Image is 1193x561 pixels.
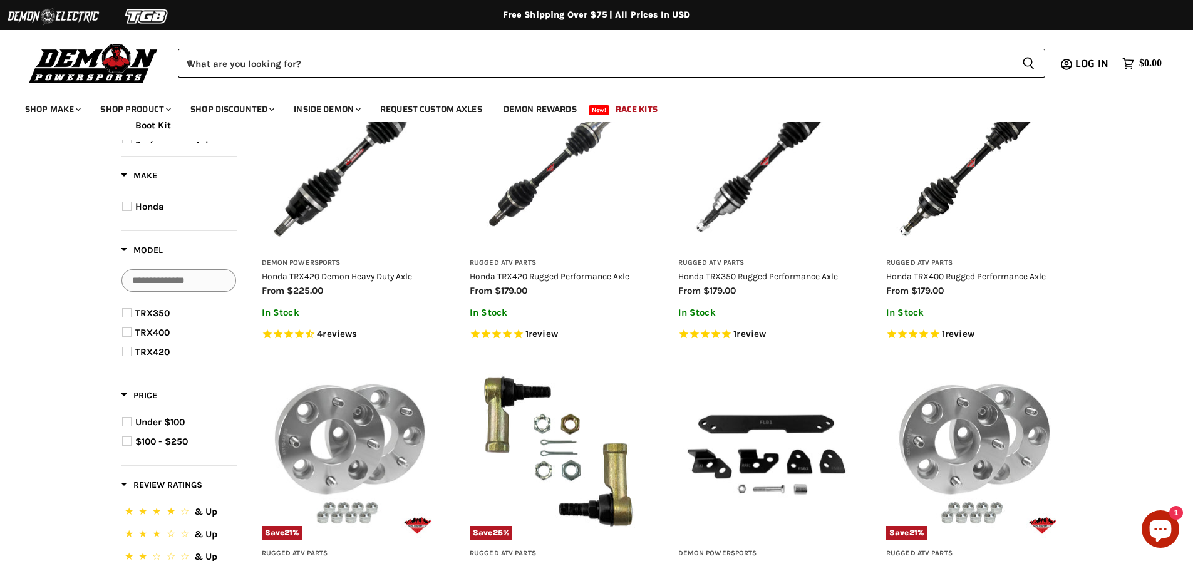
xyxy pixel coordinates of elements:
[909,528,917,537] span: 21
[678,271,838,281] a: Honda TRX350 Rugged Performance Axle
[135,346,170,358] span: TRX420
[135,139,214,150] span: Performance Axle
[1138,510,1183,551] inbox-online-store-chat: Shopify online store chat
[678,259,855,268] h3: Rugged ATV Parts
[284,96,368,122] a: Inside Demon
[323,328,357,339] span: reviews
[262,259,439,268] h3: Demon Powersports
[262,363,439,540] a: Honda TRX420 Rugged Wheel SpacerSave21%
[470,549,647,558] h3: Rugged ATV Parts
[262,363,439,540] img: Honda TRX420 Rugged Wheel Spacer
[1070,58,1116,69] a: Log in
[470,285,492,296] span: from
[121,479,202,495] button: Filter by Review Ratings
[121,170,157,181] span: Make
[470,259,647,268] h3: Rugged ATV Parts
[886,271,1046,281] a: Honda TRX400 Rugged Performance Axle
[16,91,1159,122] ul: Main menu
[178,49,1045,78] form: Product
[121,244,163,260] button: Filter by Model
[121,269,236,292] input: Search Options
[733,328,766,339] span: 1 reviews
[135,436,188,447] span: $100 - $250
[1075,56,1108,71] span: Log in
[678,363,855,540] img: Honda TRX420 Demon Bracket Lift Kit
[493,528,503,537] span: 25
[262,271,412,281] a: Honda TRX420 Demon Heavy Duty Axle
[525,328,558,339] span: 1 reviews
[100,4,194,28] img: TGB Logo 2
[16,96,88,122] a: Shop Make
[1139,58,1162,69] span: $0.00
[121,245,163,255] span: Model
[121,170,157,185] button: Filter by Make
[942,328,974,339] span: 1 reviews
[121,389,157,405] button: Filter by Price
[181,96,282,122] a: Shop Discounted
[494,96,586,122] a: Demon Rewards
[470,271,629,281] a: Honda TRX420 Rugged Performance Axle
[1012,49,1045,78] button: Search
[495,285,527,296] span: $179.00
[262,526,302,540] span: Save %
[886,307,1063,318] p: In Stock
[678,549,855,558] h3: Demon Powersports
[589,105,610,115] span: New!
[284,528,292,537] span: 21
[886,328,1063,341] span: Rated 5.0 out of 5 stars 1 reviews
[262,549,439,558] h3: Rugged ATV Parts
[945,328,974,339] span: review
[606,96,667,122] a: Race Kits
[678,73,855,250] img: Honda TRX350 Rugged Performance Axle
[194,528,217,540] span: & Up
[91,96,178,122] a: Shop Product
[470,73,647,250] img: Honda TRX420 Rugged Performance Axle
[122,527,235,545] button: 3 Stars.
[703,285,736,296] span: $179.00
[262,73,439,250] img: Honda TRX420 Demon Heavy Duty Axle
[317,328,357,339] span: 4 reviews
[886,549,1063,558] h3: Rugged ATV Parts
[6,4,100,28] img: Demon Electric Logo 2
[470,328,647,341] span: Rated 5.0 out of 5 stars 1 reviews
[886,363,1063,540] a: Honda TRX400 Rugged Wheel SpacerSave21%
[886,363,1063,540] img: Honda TRX400 Rugged Wheel Spacer
[886,73,1063,250] img: Honda TRX400 Rugged Performance Axle
[121,390,157,401] span: Price
[262,285,284,296] span: from
[371,96,492,122] a: Request Custom Axles
[135,416,185,428] span: Under $100
[262,307,439,318] p: In Stock
[470,307,647,318] p: In Stock
[886,526,927,540] span: Save %
[886,259,1063,268] h3: Rugged ATV Parts
[911,285,944,296] span: $179.00
[678,328,855,341] span: Rated 5.0 out of 5 stars 1 reviews
[678,285,701,296] span: from
[122,504,235,522] button: 4 Stars.
[194,506,217,517] span: & Up
[262,328,439,341] span: Rated 4.5 out of 5 stars 4 reviews
[470,363,647,540] a: Honda TRX420 Rugged Tie Rod EndSave25%
[886,285,909,296] span: from
[178,49,1012,78] input: When autocomplete results are available use up and down arrows to review and enter to select
[678,307,855,318] p: In Stock
[135,201,164,212] span: Honda
[470,363,647,540] img: Honda TRX420 Rugged Tie Rod End
[135,327,170,338] span: TRX400
[287,285,323,296] span: $225.00
[25,41,162,85] img: Demon Powersports
[470,526,512,540] span: Save %
[135,307,170,319] span: TRX350
[121,480,202,490] span: Review Ratings
[1116,54,1168,73] a: $0.00
[96,9,1098,21] div: Free Shipping Over $75 | All Prices In USD
[736,328,766,339] span: review
[529,328,558,339] span: review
